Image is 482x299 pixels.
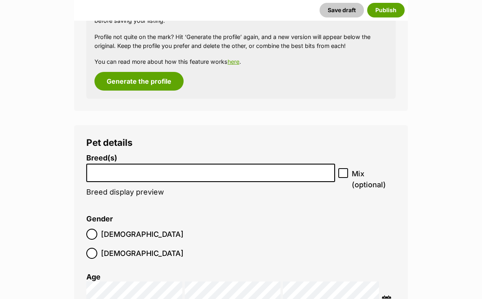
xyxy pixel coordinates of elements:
p: You can read more about how this feature works . [94,57,388,66]
p: Profile not quite on the mark? Hit ‘Generate the profile’ again, and a new version will appear be... [94,32,388,50]
a: here [228,58,239,65]
label: Age [86,273,101,281]
button: Generate the profile [94,72,184,91]
span: [DEMOGRAPHIC_DATA] [101,229,184,240]
button: Publish [367,3,405,17]
li: Breed display preview [86,154,335,205]
span: Mix (optional) [352,168,396,190]
span: Pet details [86,137,133,148]
span: [DEMOGRAPHIC_DATA] [101,248,184,259]
label: Gender [86,215,113,223]
label: Breed(s) [86,154,335,162]
button: Save draft [320,3,364,17]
